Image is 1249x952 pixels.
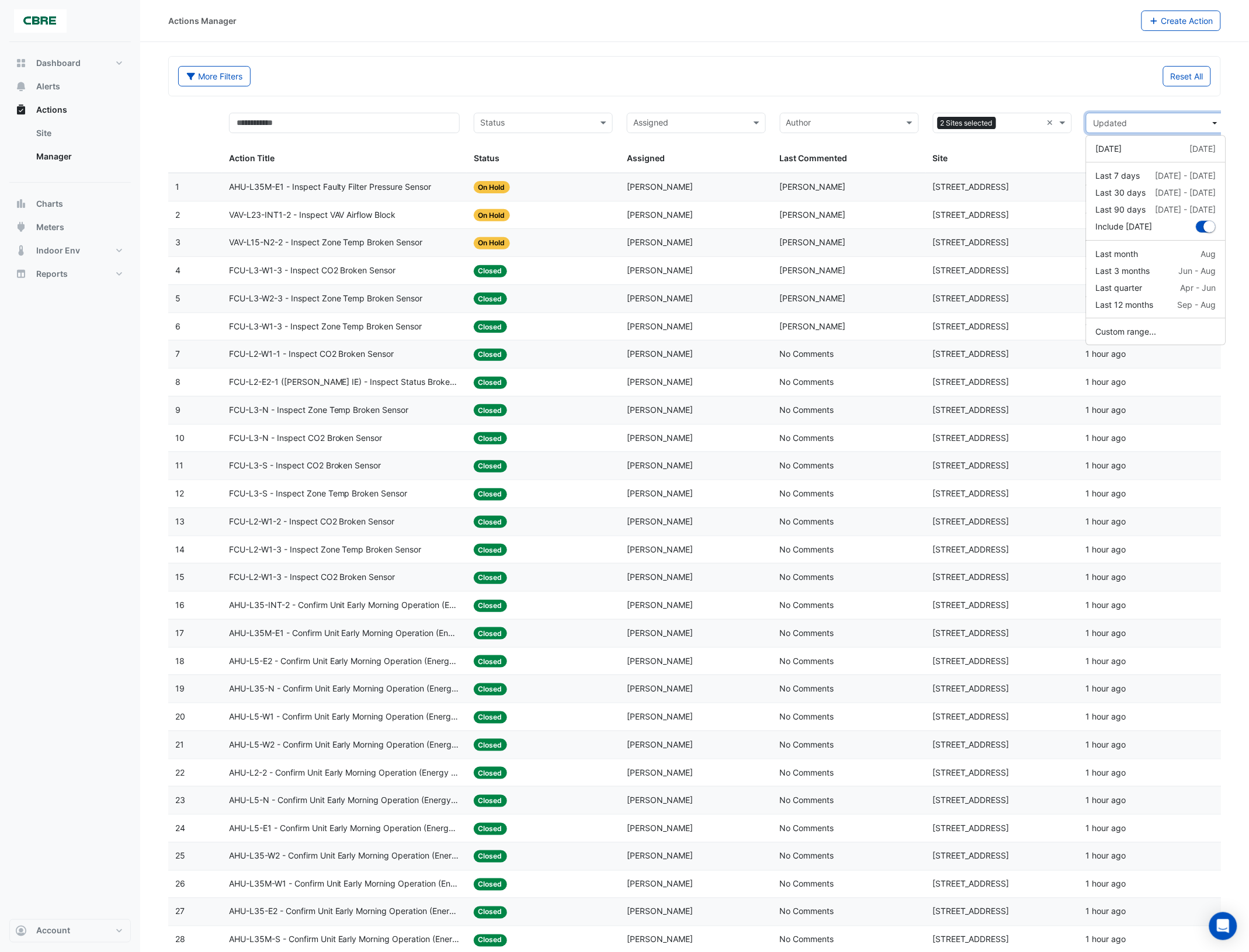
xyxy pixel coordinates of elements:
[474,432,507,444] span: Closed
[229,264,396,277] span: FCU-L3-W1-3 - Inspect CO2 Broken Sensor
[1096,220,1153,233] label: Include [DATE]
[9,239,131,262] button: Indoor Env
[1086,851,1126,861] span: 2025-09-12T10:30:28.634
[933,237,1009,247] span: [STREET_ADDRESS]
[780,656,834,666] span: No Comments
[627,879,693,889] span: [PERSON_NAME]
[474,544,507,556] span: Closed
[780,405,834,415] span: No Comments
[780,683,834,693] span: No Comments
[175,265,181,275] span: 4
[1086,656,1126,666] span: 2025-09-12T10:31:01.244
[627,293,693,303] span: [PERSON_NAME]
[175,321,181,331] span: 6
[1163,66,1211,86] button: Reset All
[1087,201,1226,218] button: Last 90 days [DATE] - [DATE]
[175,879,185,889] span: 26
[933,460,1009,470] span: [STREET_ADDRESS]
[1142,11,1222,31] button: Create Action
[175,516,185,526] span: 13
[1156,186,1216,199] div: [DATE] - [DATE]
[780,460,834,470] span: No Comments
[175,433,185,443] span: 10
[627,405,693,415] span: [PERSON_NAME]
[627,433,693,443] span: [PERSON_NAME]
[1178,298,1216,311] div: Sep - Aug
[1086,377,1126,387] span: 2025-09-12T10:31:43.716
[474,683,507,696] span: Closed
[1086,628,1126,638] span: 2025-09-12T10:31:05.107
[27,121,131,145] a: Site
[627,265,693,275] span: [PERSON_NAME]
[1087,184,1226,201] button: Last 30 days [DATE] - [DATE]
[27,145,131,168] a: Manager
[9,98,131,121] button: Actions
[1086,739,1126,749] span: 2025-09-12T10:30:46.686
[780,795,834,805] span: No Comments
[175,572,185,582] span: 15
[229,571,395,584] span: FCU-L2-W1-3 - Inspect CO2 Broken Sensor
[933,683,1009,693] span: [STREET_ADDRESS]
[474,739,507,751] span: Closed
[229,766,460,780] span: AHU-L2-2 - Confirm Unit Early Morning Operation (Energy Saving)
[627,182,693,192] span: [PERSON_NAME]
[1086,683,1126,693] span: 2025-09-12T10:30:57.121
[175,628,184,638] span: 17
[15,81,27,92] app-icon: Alerts
[1086,572,1126,582] span: 2025-09-12T10:31:13.084
[229,822,460,835] span: AHU-L5-E1 - Confirm Unit Early Morning Operation (Energy Saving)
[780,516,834,526] span: No Comments
[175,210,180,220] span: 2
[229,655,460,668] span: AHU-L5-E2 - Confirm Unit Early Morning Operation (Energy Saving)
[1156,203,1216,216] div: [DATE] - [DATE]
[780,600,834,610] span: No Comments
[474,349,507,361] span: Closed
[229,682,460,696] span: AHU-L35-N - Confirm Unit Early Morning Operation (Energy Saving)
[229,236,423,249] span: VAV-L15-N2-2 - Inspect Zone Temp Broken Sensor
[933,572,1009,582] span: [STREET_ADDRESS]
[1179,265,1216,277] div: Jun - Aug
[178,66,251,86] button: More Filters
[36,925,70,937] span: Account
[474,488,507,501] span: Closed
[933,405,1009,415] span: [STREET_ADDRESS]
[780,293,846,303] span: [PERSON_NAME]
[780,906,834,916] span: No Comments
[627,349,693,359] span: [PERSON_NAME]
[175,906,185,916] span: 27
[474,265,507,277] span: Closed
[1087,262,1226,279] button: Last 3 months Jun - Aug
[229,180,432,194] span: AHU-L35M-E1 - Inspect Faulty Filter Pressure Sensor
[175,600,185,610] span: 16
[627,823,693,833] span: [PERSON_NAME]
[229,599,460,612] span: AHU-L35-INT-2 - Confirm Unit Early Morning Operation (Energy Saving)
[627,572,693,582] span: [PERSON_NAME]
[1096,265,1150,277] div: Last 3 months
[474,823,507,835] span: Closed
[175,711,185,721] span: 20
[1094,118,1127,128] span: Updated
[175,683,185,693] span: 19
[780,153,848,163] span: Last Commented
[1086,767,1126,777] span: 2025-09-12T10:30:42.214
[474,181,510,193] span: On Hold
[1181,282,1216,294] div: Apr - Jun
[229,487,408,501] span: FCU-L3-S - Inspect Zone Temp Broken Sensor
[36,198,63,210] span: Charts
[474,572,507,584] span: Closed
[474,878,507,891] span: Closed
[627,377,693,387] span: [PERSON_NAME]
[780,851,834,861] span: No Comments
[474,795,507,807] span: Closed
[175,739,184,749] span: 21
[933,711,1009,721] span: [STREET_ADDRESS]
[1086,823,1126,833] span: 2025-09-12T10:30:33.116
[780,321,846,331] span: [PERSON_NAME]
[1086,488,1126,498] span: 2025-09-12T10:31:25.885
[229,432,383,445] span: FCU-L3-N - Inspect CO2 Broken Sensor
[229,209,396,222] span: VAV-L23-INT1-2 - Inspect VAV Airflow Block
[1086,795,1126,805] span: 2025-09-12T10:30:37.629
[175,349,180,359] span: 7
[627,656,693,666] span: [PERSON_NAME]
[36,221,64,233] span: Meters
